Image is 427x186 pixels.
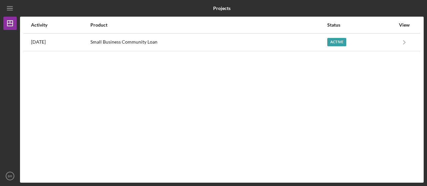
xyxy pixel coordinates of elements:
[8,174,12,178] text: BR
[396,22,413,28] div: View
[327,38,346,46] div: Active
[3,169,17,183] button: BR
[90,22,327,28] div: Product
[31,39,46,45] time: 2025-07-30 06:19
[90,34,327,51] div: Small Business Community Loan
[213,6,231,11] b: Projects
[31,22,90,28] div: Activity
[327,22,395,28] div: Status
